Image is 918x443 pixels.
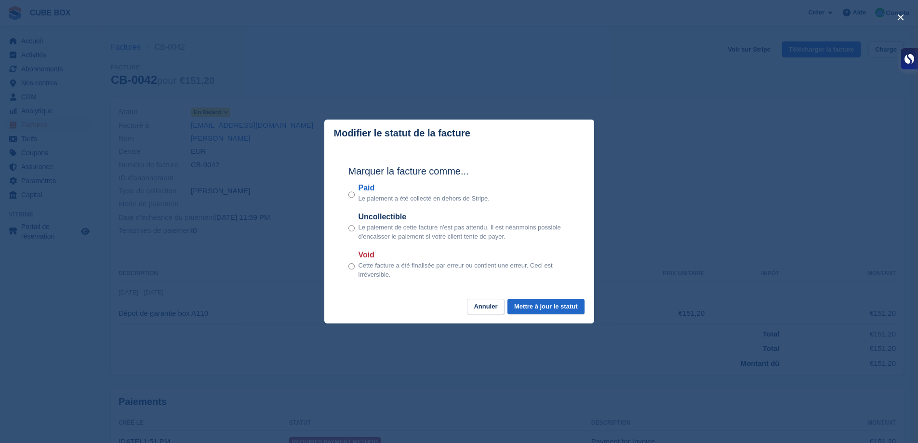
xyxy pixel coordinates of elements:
button: close [893,10,908,25]
p: Le paiement de cette facture n'est pas attendu. Il est néanmoins possible d'encaisser le paiement... [359,223,570,242]
button: Mettre à jour le statut [507,299,584,315]
label: Paid [359,182,490,194]
button: Annuler [467,299,504,315]
label: Uncollectible [359,211,570,223]
p: Le paiement a été collecté en dehors de Stripe. [359,194,490,203]
p: Cette facture a été finalisée par erreur ou contient une erreur. Ceci est irréversible. [359,261,570,280]
p: Modifier le statut de la facture [334,128,470,139]
label: Void [359,249,570,261]
h2: Marquer la facture comme... [348,164,570,178]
